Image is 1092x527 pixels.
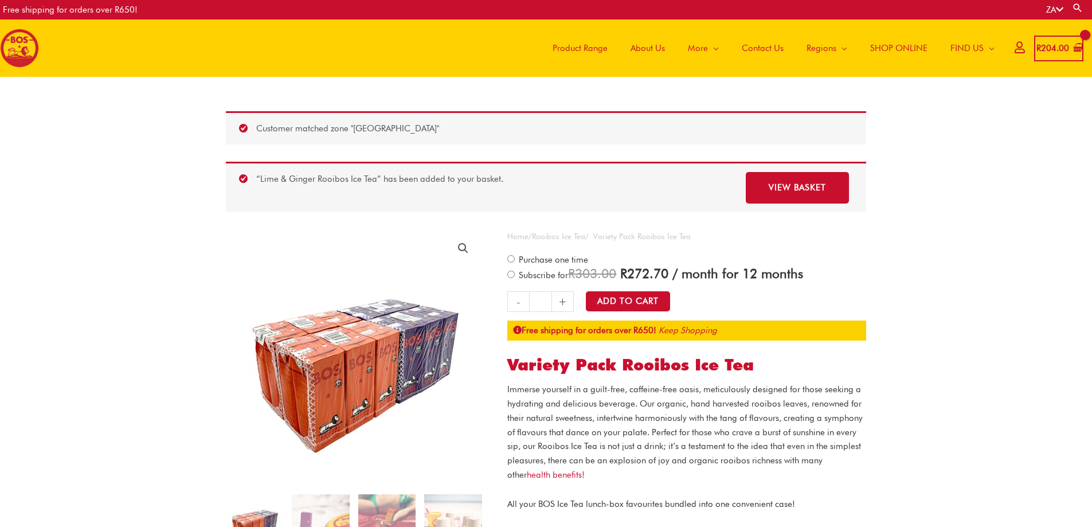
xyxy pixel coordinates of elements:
[226,229,482,486] img: Variety Pack Rooibos Ice Tea
[676,19,730,77] a: More
[553,31,608,65] span: Product Range
[529,291,551,312] input: Product quantity
[746,172,849,204] a: View basket
[586,291,670,311] button: Add to Cart
[507,382,866,482] p: Immerse yourself in a guilt-free, caffeine-free oasis, meticulously designed for those seeking a ...
[507,271,515,278] input: Subscribe for / month for 12 months
[517,270,803,280] span: Subscribe for
[688,31,708,65] span: More
[453,238,473,259] a: View full-screen image gallery
[1046,5,1063,15] a: ZA
[672,266,803,281] span: / month for 12 months
[631,31,665,65] span: About Us
[226,162,866,212] div: “Lime & Ginger Rooibos Ice Tea” has been added to your basket.
[527,470,585,480] a: health benefits!
[619,19,676,77] a: About Us
[620,266,668,281] span: 272.70
[870,31,927,65] span: SHOP ONLINE
[507,232,529,241] a: Home
[1072,2,1083,13] a: Search button
[552,291,574,312] a: +
[807,31,836,65] span: Regions
[517,255,588,265] span: Purchase one time
[659,325,717,335] a: Keep Shopping
[730,19,795,77] a: Contact Us
[513,325,656,335] strong: Free shipping for orders over R650!
[568,266,616,281] span: 303.00
[620,266,627,281] span: R
[1036,43,1041,53] span: R
[533,19,1006,77] nav: Site Navigation
[1036,43,1069,53] bdi: 204.00
[1034,36,1083,61] a: View Shopping Cart, 1 items
[541,19,619,77] a: Product Range
[507,497,866,512] p: All your BOS Ice Tea lunch-box favourites bundled into one convenient case!
[859,19,939,77] a: SHOP ONLINE
[507,291,529,312] a: -
[795,19,859,77] a: Regions
[742,31,784,65] span: Contact Us
[950,31,984,65] span: FIND US
[507,229,866,244] nav: Breadcrumb
[532,232,585,241] a: Rooibos Ice Tea
[507,356,866,375] h1: Variety Pack Rooibos Ice Tea
[226,111,866,145] div: Customer matched zone "[GEOGRAPHIC_DATA]"
[507,255,515,263] input: Purchase one time
[568,266,575,281] span: R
